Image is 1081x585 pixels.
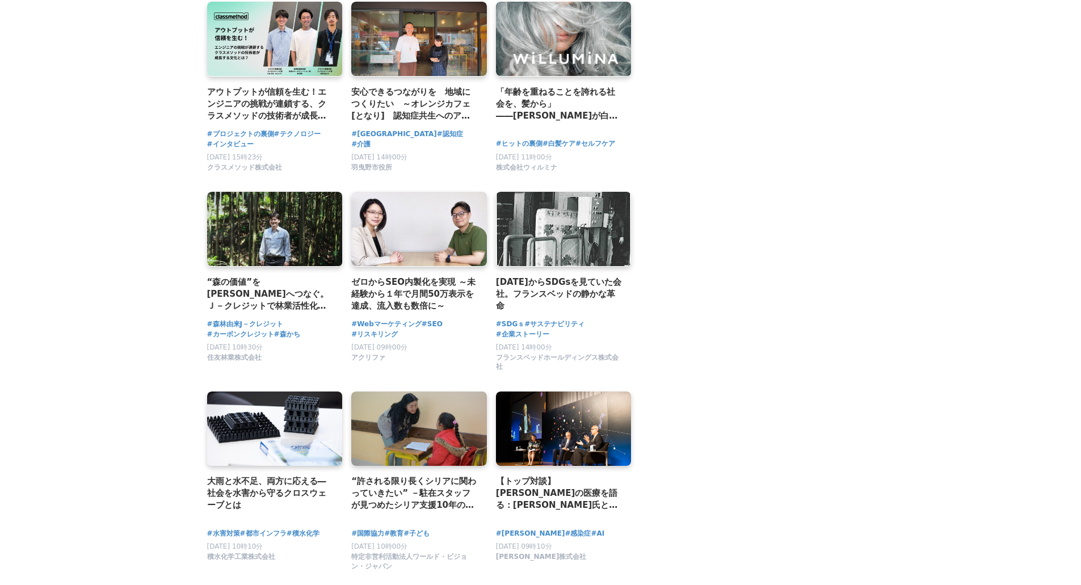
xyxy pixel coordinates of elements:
a: 安心できるつながりを 地域につくりたい ～オレンジカフェ[となり] 認知症共生へのアプローチ～ [351,86,478,123]
a: 羽曳野市役所 [351,166,392,174]
span: 株式会社ウィルミナ [496,163,557,172]
a: #SEO [422,319,443,330]
span: アクリファ [351,353,385,363]
a: #プロジェクトの裏側 [207,129,274,140]
a: 住友林業株式会社 [207,356,262,364]
a: 積水化学工業株式会社 [207,555,275,563]
span: [DATE] 15時23分 [207,153,263,161]
span: クラスメソッド株式会社 [207,163,282,172]
a: 株式会社ウィルミナ [496,166,557,174]
a: クラスメソッド株式会社 [207,166,282,174]
span: [DATE] 10時10分 [207,542,263,550]
span: [DATE] 10時30分 [207,343,263,351]
a: #セルフケア [575,138,615,149]
a: #ヒットの裏側 [496,138,542,149]
a: アクリファ [351,356,385,364]
a: #AI [591,528,605,539]
a: [DATE]からSDGsを見ていた会社。フランスベッドの静かな革命 [496,276,622,313]
a: #積水化学 [287,528,319,539]
a: “森の価値”を[PERSON_NAME]へつなぐ。Ｊ－クレジットで林業活性化に挑む住友林業社員の軌跡 [207,276,334,313]
a: #リスキリング [351,329,398,340]
span: 特定非営利活動法人ワールド・ビジョン・ジャパン [351,552,478,571]
a: #白髪ケア [542,138,575,149]
span: 積水化学工業株式会社 [207,552,275,562]
span: 羽曳野市役所 [351,163,392,172]
span: [DATE] 10時00分 [351,542,407,550]
a: 【トップ対談】[PERSON_NAME]の医療を語る：[PERSON_NAME]氏と[PERSON_NAME]社長（[PERSON_NAME]）が描くグローバルヘルスの可能性 [496,475,622,512]
span: [DATE] 11時00分 [496,153,552,161]
a: #テクノロジー [274,129,321,140]
a: 大雨と水不足、両方に応える―社会を水害から守るクロスウェーブとは [207,475,334,512]
span: [DATE] 09時10分 [496,542,552,550]
a: 「年齢を重ねることを誇れる社会を、髪から」――[PERSON_NAME]が白髪ケアに力を入れるわけ [496,86,622,123]
a: #認知症 [437,129,463,140]
a: #教育 [384,528,403,539]
span: [PERSON_NAME]株式会社 [496,552,587,562]
a: #森林由来J－クレジット [207,319,284,330]
a: #[GEOGRAPHIC_DATA] [351,129,437,140]
a: “許される限り長くシリアに関わっていきたい” －駐在スタッフが見つめたシリア支援10年の道のり [351,475,478,512]
span: フランスベッドホールディングス株式会社 [496,353,622,372]
a: アウトプットが信頼を生む！エンジニアの挑戦が連鎖する、クラスメソッドの技術者が成長する文化とは？ [207,86,334,123]
a: 特定非営利活動法人ワールド・ビジョン・ジャパン [351,565,478,573]
span: [DATE] 14時00分 [351,153,407,161]
a: #都市インフラ [240,528,287,539]
a: #感染症 [565,528,591,539]
a: #カーボンクレジット [207,329,274,340]
a: #子ども [403,528,430,539]
a: #[PERSON_NAME] [496,528,565,539]
span: [DATE] 14時00分 [496,343,552,351]
a: #サステナビリティ [524,319,584,330]
a: #SDGｓ [496,319,525,330]
a: #国際協力 [351,528,384,539]
a: #Webマーケティング [351,319,422,330]
a: #介護 [351,139,371,150]
span: 住友林業株式会社 [207,353,262,363]
span: [DATE] 09時00分 [351,343,407,351]
a: #水害対策 [207,528,240,539]
a: [PERSON_NAME]株式会社 [496,555,587,563]
a: フランスベッドホールディングス株式会社 [496,365,622,373]
a: #インタビュー [207,139,254,150]
a: #企業ストーリー [496,329,549,340]
a: #森かち [274,329,300,340]
a: ゼロからSEO内製化を実現 ～未経験から１年で月間50万表示を達成、流入数も数倍に～ [351,276,478,313]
